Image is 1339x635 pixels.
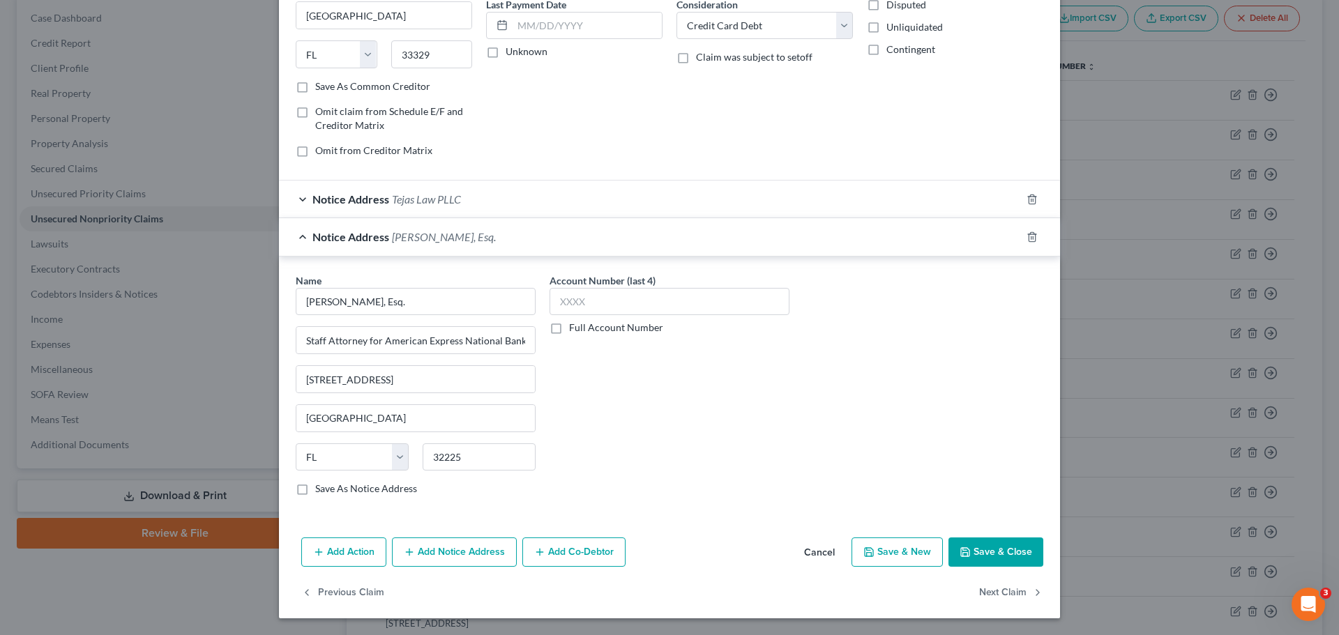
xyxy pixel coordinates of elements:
input: Enter address... [296,327,535,353]
input: Apt, Suite, etc... [296,366,535,392]
span: Notice Address [312,192,389,206]
label: Save As Common Creditor [315,79,430,93]
span: Contingent [886,43,935,55]
span: Claim was subject to setoff [696,51,812,63]
button: Save & New [852,537,943,567]
button: Save & Close [948,537,1043,567]
input: Enter zip... [391,40,473,68]
button: Add Co-Debtor [522,537,626,567]
span: [PERSON_NAME], Esq. [392,230,496,243]
iframe: Intercom live chat [1292,588,1325,621]
button: Add Notice Address [392,537,517,567]
button: Next Claim [979,578,1043,607]
label: Unknown [506,45,547,59]
input: Search by name... [296,288,536,316]
span: Notice Address [312,230,389,243]
label: Full Account Number [569,321,663,335]
label: Account Number (last 4) [550,273,656,288]
input: Enter city... [296,2,471,29]
span: Name [296,275,321,286]
button: Previous Claim [301,578,384,607]
button: Add Action [301,537,386,567]
input: Enter zip.. [423,443,536,471]
span: 3 [1320,588,1331,599]
label: Save As Notice Address [315,482,417,496]
button: Cancel [793,539,846,567]
input: MM/DD/YYYY [513,13,662,39]
input: Enter city... [296,405,535,431]
span: Tejas Law PLLC [392,192,461,206]
input: XXXX [550,288,789,316]
span: Unliquidated [886,21,943,33]
span: Omit from Creditor Matrix [315,144,432,156]
span: Omit claim from Schedule E/F and Creditor Matrix [315,105,463,131]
